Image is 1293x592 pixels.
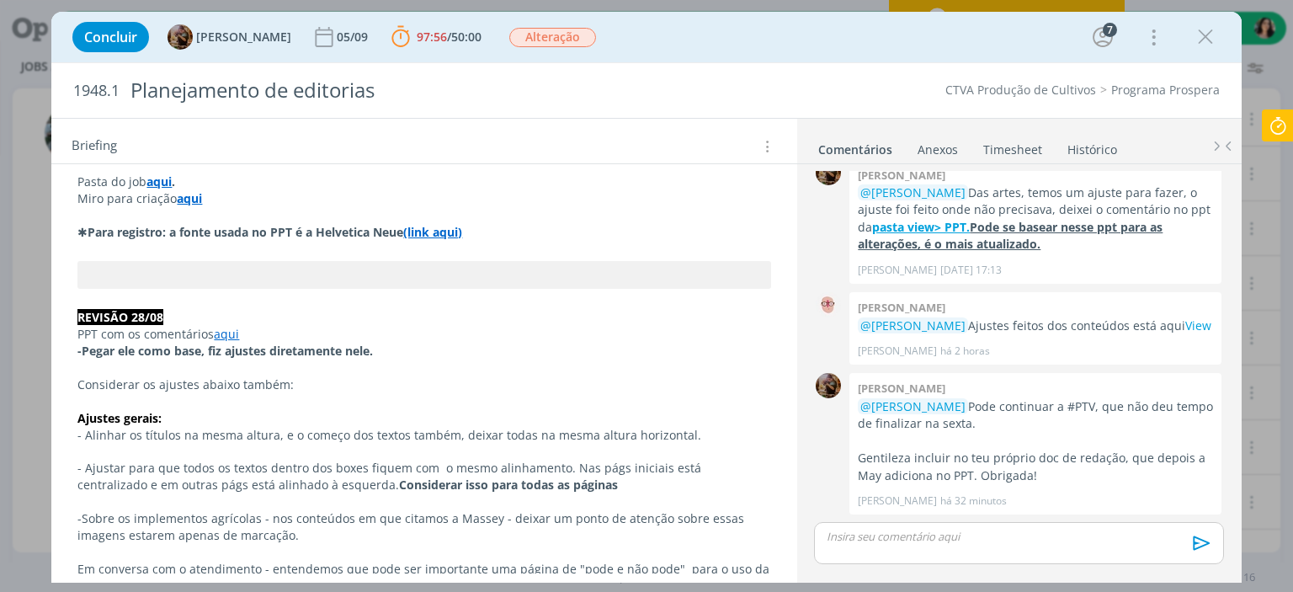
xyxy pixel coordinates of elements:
img: A [816,373,841,398]
span: 50:00 [451,29,482,45]
img: A [816,160,841,185]
b: [PERSON_NAME] [858,300,945,315]
button: 97:56/50:00 [387,24,486,51]
p: -Sobre os implementos agrícolas - nos conteúdos em que citamos a Massey - deixar um ponto de aten... [77,510,770,544]
span: @[PERSON_NAME] [860,317,966,333]
span: / [447,29,451,45]
button: 7 [1089,24,1116,51]
strong: -Pegar ele como base, fiz ajustes diretamente nele. [77,343,373,359]
img: A [816,292,841,317]
button: A[PERSON_NAME] [168,24,291,50]
p: Pasta do job [77,173,770,190]
a: Programa Prospera [1111,82,1220,98]
span: há 2 horas [940,344,990,359]
a: View [1185,317,1211,333]
p: Gentileza incluir no teu próprio doc de redação, que depois a May adiciona no PPT. Obrigada! [858,450,1213,484]
div: Anexos [918,141,958,158]
a: Comentários [817,134,893,158]
strong: Ajustes gerais: [77,410,162,426]
p: Das artes, temos um ajuste para fazer, o ajuste foi feito onde não precisava, deixei o comentário... [858,184,1213,253]
div: dialog [51,12,1241,583]
p: Ajustes feitos dos conteúdos está aqui [858,317,1213,334]
p: Miro para criação [77,190,770,207]
div: Planejamento de editorias [123,70,735,111]
span: há 32 minutos [940,493,1007,509]
span: [DATE] 17:13 [940,263,1002,278]
div: 05/09 [337,31,371,43]
p: PPT com os comentários [77,326,770,343]
span: @[PERSON_NAME] [860,398,966,414]
strong: Para registro: a fonte usada no PPT é a Helvetica Neue [88,224,403,240]
p: Considerar os ajustes abaixo também: [77,376,770,393]
a: (link aqui) [403,224,462,240]
span: [PERSON_NAME] [196,31,291,43]
p: [PERSON_NAME] [858,263,937,278]
a: pasta view> PPT. [872,219,970,235]
p: ✱ [77,224,770,241]
a: aqui [214,326,239,342]
a: aqui [146,173,172,189]
span: 97:56 [417,29,447,45]
p: - Ajustar para que todos os textos dentro dos boxes fiquem com o mesmo alinhamento. Nas págs inic... [77,460,770,493]
button: Alteração [508,27,597,48]
u: Pode se basear nesse ppt para as alterações, é o mais atualizado. [858,219,1163,252]
strong: REVISÃO 28/08 [77,309,163,325]
a: Timesheet [982,134,1043,158]
p: [PERSON_NAME] [858,493,937,509]
div: 7 [1103,23,1117,37]
button: Concluir [72,22,149,52]
span: 1948.1 [73,82,120,100]
p: Pode continuar a #PTV, que não deu tempo de finalizar na sexta. [858,398,1213,433]
a: CTVA Produção de Cultivos [945,82,1096,98]
span: Alteração [509,28,596,47]
span: @[PERSON_NAME] [860,184,966,200]
span: Briefing [72,136,117,157]
strong: Considerar isso para todas as páginas [399,477,618,493]
strong: . [172,173,175,189]
p: [PERSON_NAME] [858,344,937,359]
b: [PERSON_NAME] [858,168,945,183]
img: A [168,24,193,50]
span: Concluir [84,30,137,44]
a: aqui [177,190,202,206]
a: Histórico [1067,134,1118,158]
b: [PERSON_NAME] [858,381,945,396]
p: - Alinhar os títulos na mesma altura, e o começo dos textos também, deixar todas na mesma altura ... [77,427,770,444]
